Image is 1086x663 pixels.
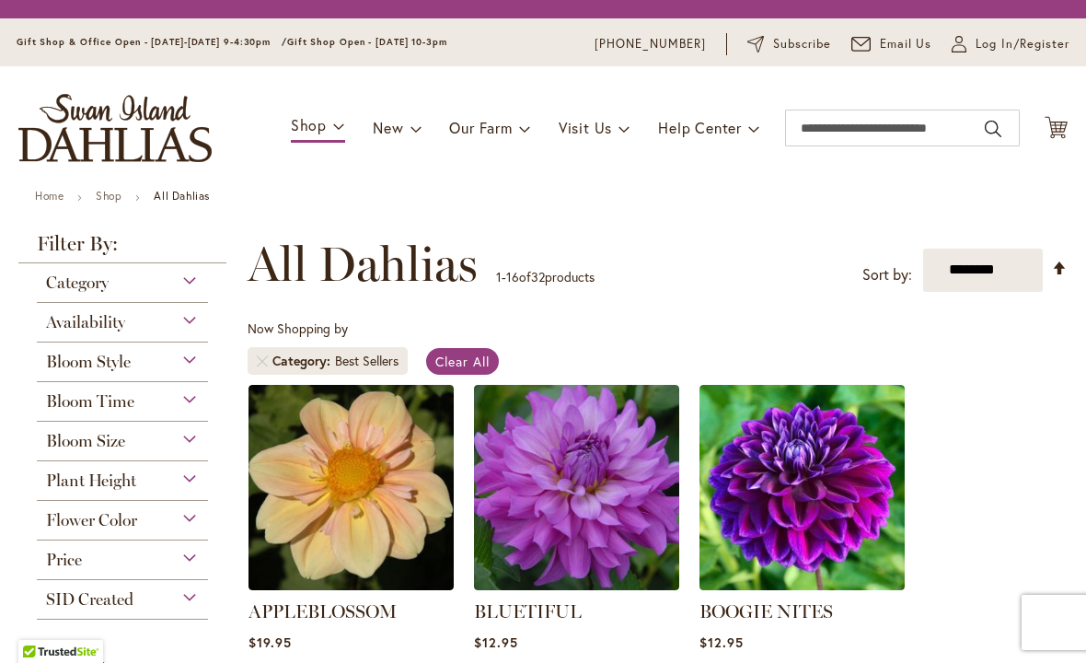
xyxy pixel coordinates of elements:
[506,268,519,285] span: 16
[862,258,912,292] label: Sort by:
[373,118,403,137] span: New
[248,600,397,622] a: APPLEBLOSSOM
[248,320,348,337] span: Now Shopping by
[496,268,502,285] span: 1
[46,352,131,372] span: Bloom Style
[559,118,612,137] span: Visit Us
[747,35,831,53] a: Subscribe
[46,431,125,451] span: Bloom Size
[699,634,744,651] span: $12.95
[291,115,327,134] span: Shop
[96,189,121,203] a: Shop
[435,353,490,370] span: Clear All
[474,576,679,594] a: Bluetiful
[699,600,833,622] a: BOOGIE NITES
[985,114,1001,144] button: Search
[449,118,512,137] span: Our Farm
[851,35,932,53] a: Email Us
[154,189,210,203] strong: All Dahlias
[531,268,545,285] span: 32
[595,35,706,53] a: [PHONE_NUMBER]
[976,35,1069,53] span: Log In/Register
[46,510,137,530] span: Flower Color
[699,576,905,594] a: BOOGIE NITES
[17,36,287,48] span: Gift Shop & Office Open - [DATE]-[DATE] 9-4:30pm /
[773,35,831,53] span: Subscribe
[35,189,64,203] a: Home
[18,94,212,162] a: store logo
[248,385,454,590] img: APPLEBLOSSOM
[18,234,226,263] strong: Filter By:
[474,385,679,590] img: Bluetiful
[248,576,454,594] a: APPLEBLOSSOM
[257,355,268,366] a: Remove Category Best Sellers
[474,634,518,651] span: $12.95
[248,237,478,292] span: All Dahlias
[699,385,905,590] img: BOOGIE NITES
[952,35,1069,53] a: Log In/Register
[880,35,932,53] span: Email Us
[658,118,742,137] span: Help Center
[496,262,595,292] p: - of products
[272,352,335,370] span: Category
[287,36,447,48] span: Gift Shop Open - [DATE] 10-3pm
[474,600,582,622] a: BLUETIFUL
[46,273,109,293] span: Category
[248,634,292,651] span: $19.95
[426,348,499,375] a: Clear All
[46,312,125,332] span: Availability
[46,471,136,491] span: Plant Height
[335,352,399,370] div: Best Sellers
[46,550,82,570] span: Price
[46,589,133,610] span: SID Created
[46,391,134,412] span: Bloom Time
